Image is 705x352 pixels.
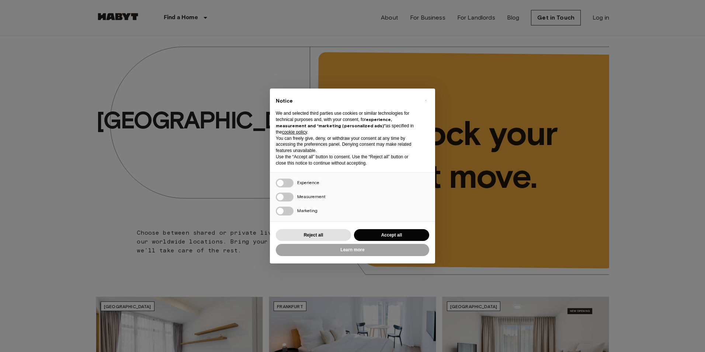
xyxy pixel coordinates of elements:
[276,229,351,241] button: Reject all
[354,229,429,241] button: Accept all
[297,208,317,213] span: Marketing
[276,97,417,105] h2: Notice
[297,180,319,185] span: Experience
[276,110,417,135] p: We and selected third parties use cookies or similar technologies for technical purposes and, wit...
[297,194,326,199] span: Measurement
[276,154,417,166] p: Use the “Accept all” button to consent. Use the “Reject all” button or close this notice to conti...
[276,244,429,256] button: Learn more
[420,94,431,106] button: Close this notice
[424,96,427,105] span: ×
[282,130,307,135] a: cookie policy
[276,135,417,154] p: You can freely give, deny, or withdraw your consent at any time by accessing the preferences pane...
[276,117,392,128] strong: experience, measurement and “marketing (personalized ads)”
